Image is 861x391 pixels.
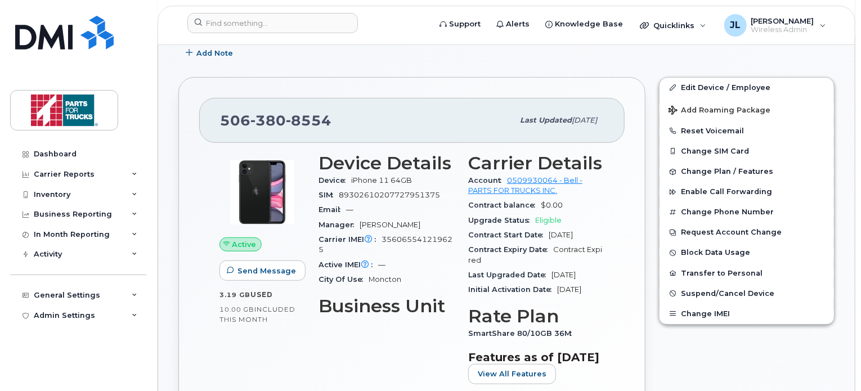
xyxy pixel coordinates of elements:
span: Email [319,205,346,214]
button: Reset Voicemail [660,121,834,141]
span: Last updated [520,116,572,124]
span: Wireless Admin [751,25,814,34]
span: Device [319,176,351,185]
span: Upgrade Status [468,216,535,224]
h3: Business Unit [319,296,455,316]
div: Quicklinks [632,14,714,37]
span: 10.00 GB [219,305,254,313]
span: Support [449,19,481,30]
span: Change Plan / Features [681,168,773,176]
a: Edit Device / Employee [660,78,834,98]
span: Eligible [535,216,562,224]
span: [DATE] [572,116,597,124]
span: Enable Call Forwarding [681,188,772,196]
span: 506 [220,112,331,129]
span: Moncton [369,275,401,284]
button: Add Note [178,43,243,64]
h3: Device Details [319,153,455,173]
span: [DATE] [549,231,573,239]
button: Transfer to Personal [660,263,834,284]
span: iPhone 11 64GB [351,176,412,185]
button: View All Features [468,364,556,384]
span: City Of Use [319,275,369,284]
span: Alerts [506,19,530,30]
span: 89302610207727951375 [339,191,440,199]
span: Last Upgraded Date [468,271,551,279]
a: Alerts [488,13,537,35]
span: View All Features [478,368,546,379]
a: Knowledge Base [537,13,631,35]
span: Active IMEI [319,260,378,269]
span: JL [730,19,741,32]
button: Change IMEI [660,304,834,324]
span: Carrier IMEI [319,235,382,244]
span: [PERSON_NAME] [751,16,814,25]
button: Add Roaming Package [660,98,834,121]
span: Contract Expired [468,245,602,264]
span: Suspend/Cancel Device [681,289,774,298]
a: Support [432,13,488,35]
span: $0.00 [541,201,563,209]
button: Change Phone Number [660,202,834,222]
button: Change Plan / Features [660,161,834,182]
span: SIM [319,191,339,199]
span: Active [232,239,257,250]
span: 356065541219625 [319,235,452,254]
span: Contract balance [468,201,541,209]
span: 3.19 GB [219,291,250,299]
span: [DATE] [557,285,581,294]
span: Contract Expiry Date [468,245,553,254]
span: included this month [219,305,295,323]
span: [DATE] [551,271,576,279]
h3: Rate Plan [468,306,604,326]
span: — [346,205,353,214]
h3: Carrier Details [468,153,604,173]
span: Account [468,176,507,185]
span: Quicklinks [653,21,694,30]
input: Find something... [187,13,358,33]
button: Request Account Change [660,222,834,242]
button: Enable Call Forwarding [660,182,834,202]
div: Jessica Lam [716,14,834,37]
span: 8554 [286,112,331,129]
h3: Features as of [DATE] [468,350,604,364]
span: [PERSON_NAME] [360,221,420,229]
img: iPhone_11.jpg [228,159,296,226]
span: Add Note [196,48,233,59]
span: Initial Activation Date [468,285,557,294]
span: SmartShare 80/10GB 36M [468,329,577,338]
a: 0509930064 - Bell - PARTS FOR TRUCKS INC. [468,176,582,195]
span: Add Roaming Package [669,106,770,116]
span: used [250,290,273,299]
button: Block Data Usage [660,242,834,263]
span: Send Message [237,266,296,276]
span: Manager [319,221,360,229]
span: 380 [250,112,286,129]
span: — [378,260,385,269]
button: Change SIM Card [660,141,834,161]
span: Knowledge Base [555,19,623,30]
span: Contract Start Date [468,231,549,239]
button: Send Message [219,260,306,281]
button: Suspend/Cancel Device [660,284,834,304]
